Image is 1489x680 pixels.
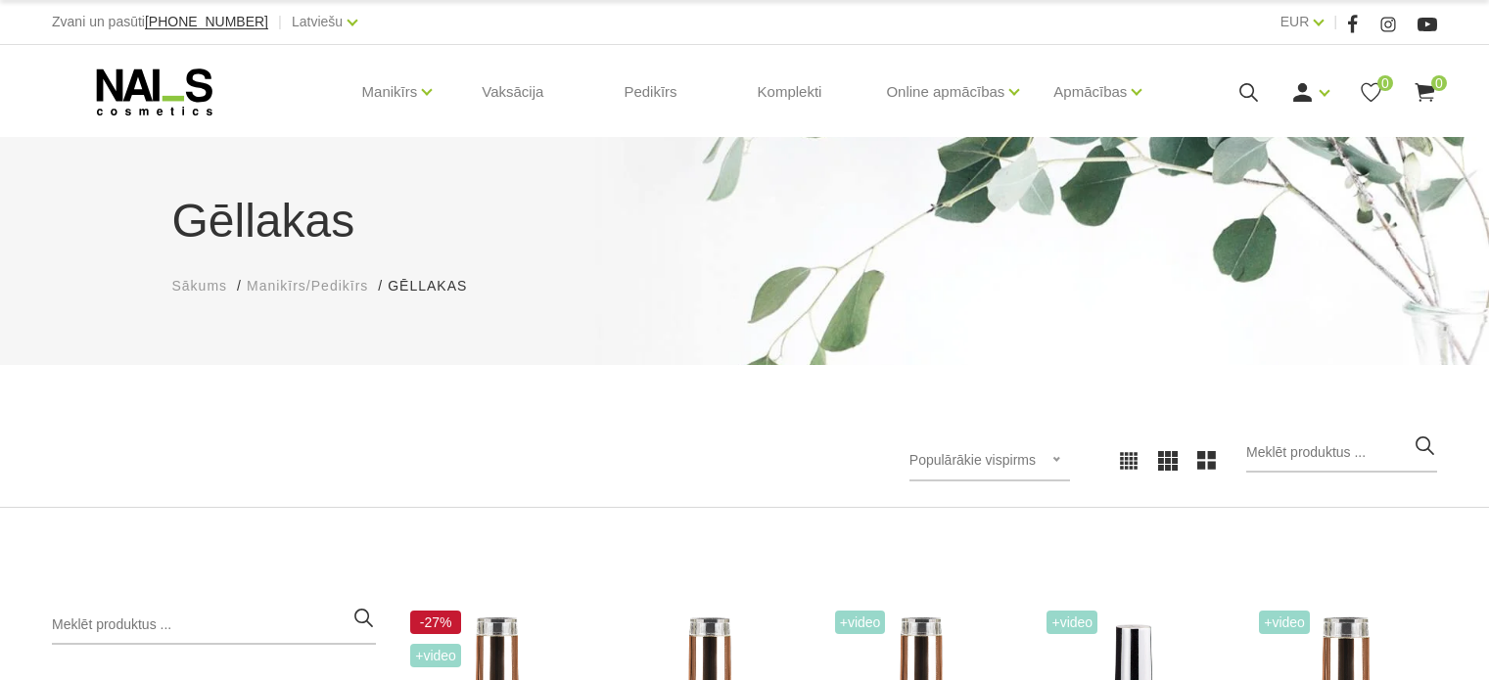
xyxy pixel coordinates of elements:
a: Latviešu [292,10,343,33]
a: 0 [1413,80,1437,105]
span: Populārākie vispirms [909,452,1036,468]
li: Gēllakas [388,276,487,296]
a: Manikīrs/Pedikīrs [247,276,368,296]
span: 0 [1431,75,1447,91]
a: Online apmācības [886,53,1004,131]
span: +Video [1259,611,1310,634]
span: +Video [410,644,461,667]
span: [PHONE_NUMBER] [145,14,268,29]
span: Manikīrs/Pedikīrs [247,278,368,294]
a: [PHONE_NUMBER] [145,15,268,29]
span: | [278,10,282,34]
input: Meklēt produktus ... [1246,433,1437,473]
h1: Gēllakas [172,186,1318,256]
a: Pedikīrs [608,45,692,139]
span: | [1333,10,1337,34]
span: +Video [1047,611,1097,634]
a: Komplekti [742,45,838,139]
span: -27% [410,611,461,634]
a: Sākums [172,276,228,296]
a: Vaksācija [466,45,559,139]
a: EUR [1280,10,1310,33]
a: Apmācības [1053,53,1127,131]
div: Zvani un pasūti [52,10,268,34]
a: Manikīrs [362,53,418,131]
span: +Video [835,611,886,634]
span: 0 [1377,75,1393,91]
input: Meklēt produktus ... [52,606,376,645]
a: 0 [1359,80,1383,105]
span: Sākums [172,278,228,294]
